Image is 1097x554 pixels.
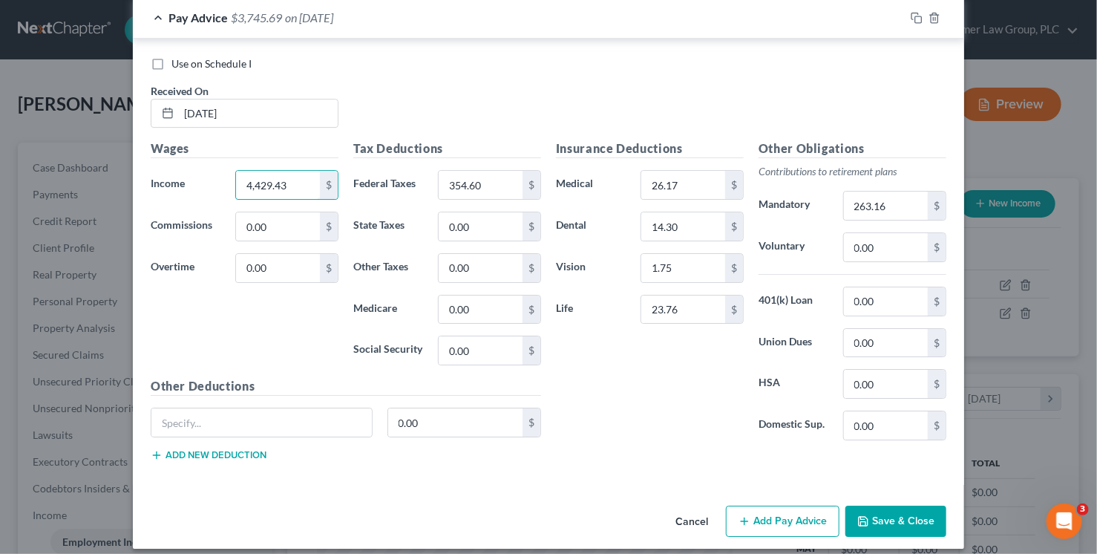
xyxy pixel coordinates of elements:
[751,328,836,358] label: Union Dues
[168,10,228,25] span: Pay Advice
[320,212,338,241] div: $
[751,411,836,440] label: Domestic Sup.
[231,10,282,25] span: $3,745.69
[844,233,928,261] input: 0.00
[556,140,744,158] h5: Insurance Deductions
[236,171,320,199] input: 0.00
[143,253,228,283] label: Overtime
[523,212,540,241] div: $
[641,212,725,241] input: 0.00
[353,140,541,158] h5: Tax Deductions
[844,411,928,440] input: 0.00
[759,164,946,179] p: Contributions to retirement plans
[439,296,523,324] input: 0.00
[1077,504,1089,515] span: 3
[844,287,928,316] input: 0.00
[751,369,836,399] label: HSA
[151,377,541,396] h5: Other Deductions
[346,170,430,200] label: Federal Taxes
[725,254,743,282] div: $
[844,192,928,220] input: 0.00
[928,233,946,261] div: $
[439,336,523,365] input: 0.00
[548,212,633,241] label: Dental
[548,253,633,283] label: Vision
[523,408,540,437] div: $
[151,449,266,461] button: Add new deduction
[928,329,946,357] div: $
[151,140,338,158] h5: Wages
[759,140,946,158] h5: Other Obligations
[726,506,839,537] button: Add Pay Advice
[320,171,338,199] div: $
[751,232,836,262] label: Voluntary
[236,212,320,241] input: 0.00
[548,295,633,325] label: Life
[285,10,333,25] span: on [DATE]
[439,254,523,282] input: 0.00
[725,212,743,241] div: $
[151,177,185,189] span: Income
[171,57,252,70] span: Use on Schedule I
[845,506,946,537] button: Save & Close
[523,296,540,324] div: $
[523,254,540,282] div: $
[439,171,523,199] input: 0.00
[844,329,928,357] input: 0.00
[664,507,720,537] button: Cancel
[346,253,430,283] label: Other Taxes
[928,287,946,316] div: $
[143,212,228,241] label: Commissions
[320,254,338,282] div: $
[751,191,836,221] label: Mandatory
[179,100,338,128] input: MM/DD/YYYY
[844,370,928,398] input: 0.00
[928,411,946,440] div: $
[346,295,430,325] label: Medicare
[641,296,725,324] input: 0.00
[751,287,836,316] label: 401(k) Loan
[928,192,946,220] div: $
[641,254,725,282] input: 0.00
[346,212,430,241] label: State Taxes
[548,170,633,200] label: Medical
[151,408,372,437] input: Specify...
[928,370,946,398] div: $
[151,85,209,97] span: Received On
[641,171,725,199] input: 0.00
[725,296,743,324] div: $
[523,171,540,199] div: $
[346,336,430,365] label: Social Security
[1047,504,1082,539] iframe: Intercom live chat
[439,212,523,241] input: 0.00
[388,408,523,437] input: 0.00
[523,336,540,365] div: $
[236,254,320,282] input: 0.00
[725,171,743,199] div: $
